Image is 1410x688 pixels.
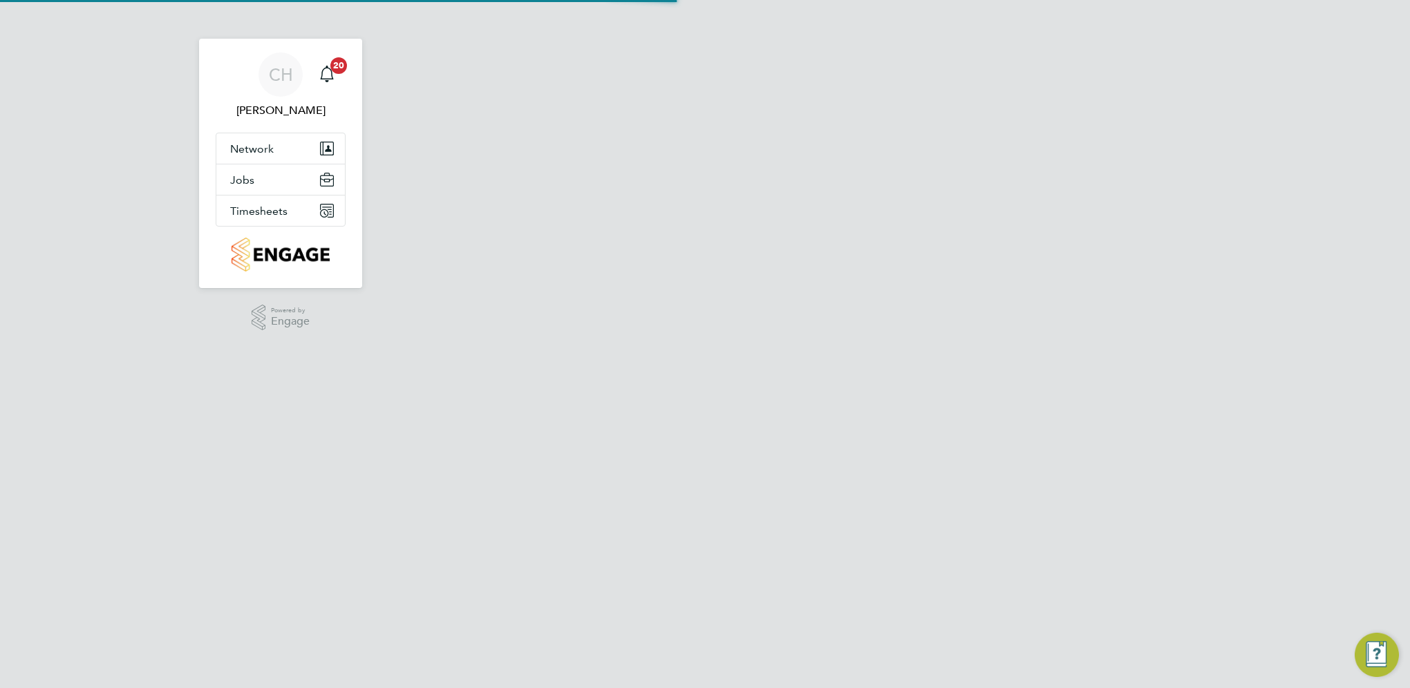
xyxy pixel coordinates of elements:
span: Chris Harrison [216,102,346,119]
nav: Main navigation [199,39,362,288]
button: Timesheets [216,195,345,226]
a: CH[PERSON_NAME] [216,52,346,119]
span: Network [230,142,274,155]
button: Engage Resource Center [1355,633,1399,677]
a: Go to home page [216,238,346,271]
img: countryside-properties-logo-retina.png [232,238,329,271]
button: Network [216,133,345,164]
span: Jobs [230,173,254,187]
span: CH [269,66,293,84]
button: Jobs [216,164,345,195]
span: 20 [330,57,347,74]
span: Timesheets [230,204,288,218]
a: Powered byEngage [252,305,310,331]
span: Powered by [271,305,310,316]
a: 20 [313,52,341,97]
span: Engage [271,316,310,327]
